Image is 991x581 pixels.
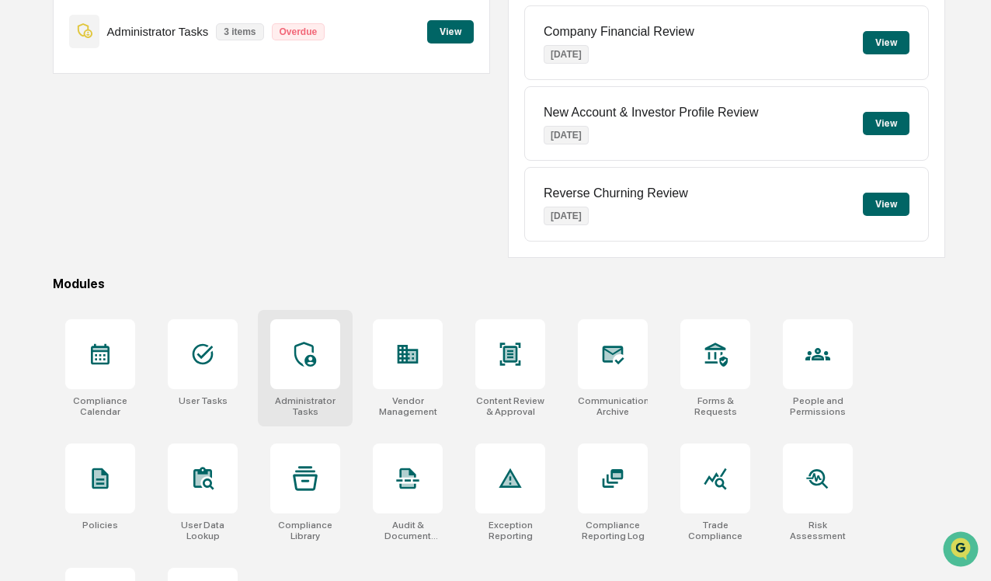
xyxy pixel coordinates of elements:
p: Reverse Churning Review [544,186,688,200]
div: User Data Lookup [168,520,238,541]
div: We're available if you need us! [53,134,196,147]
p: Company Financial Review [544,25,694,39]
div: Communications Archive [578,395,648,417]
div: Content Review & Approval [475,395,545,417]
div: Modules [53,277,944,291]
a: 🖐️Preclearance [9,190,106,217]
p: Administrator Tasks [107,25,209,38]
p: [DATE] [544,45,589,64]
input: Clear [40,71,256,87]
button: Start new chat [264,124,283,142]
div: 🗄️ [113,197,125,210]
a: 🗄️Attestations [106,190,199,217]
a: View [427,23,474,38]
div: Compliance Library [270,520,340,541]
p: Overdue [272,23,325,40]
button: View [427,20,474,43]
div: Exception Reporting [475,520,545,541]
div: Start new chat [53,119,255,134]
div: Vendor Management [373,395,443,417]
div: 🔎 [16,227,28,239]
button: View [863,31,909,54]
div: User Tasks [179,395,228,406]
p: How can we help? [16,33,283,57]
span: Preclearance [31,196,100,211]
div: Audit & Document Logs [373,520,443,541]
img: 1746055101610-c473b297-6a78-478c-a979-82029cc54cd1 [16,119,43,147]
p: [DATE] [544,126,589,144]
span: Data Lookup [31,225,98,241]
span: Attestations [128,196,193,211]
span: Pylon [155,263,188,275]
div: Risk Assessment [783,520,853,541]
a: 🔎Data Lookup [9,219,104,247]
div: Compliance Calendar [65,395,135,417]
button: View [863,193,909,216]
div: Policies [82,520,118,531]
div: Trade Compliance [680,520,750,541]
div: People and Permissions [783,395,853,417]
iframe: Open customer support [941,530,983,572]
button: View [863,112,909,135]
div: Administrator Tasks [270,395,340,417]
div: 🖐️ [16,197,28,210]
a: Powered byPylon [110,263,188,275]
p: New Account & Investor Profile Review [544,106,759,120]
p: [DATE] [544,207,589,225]
p: 3 items [216,23,263,40]
div: Forms & Requests [680,395,750,417]
div: Compliance Reporting Log [578,520,648,541]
